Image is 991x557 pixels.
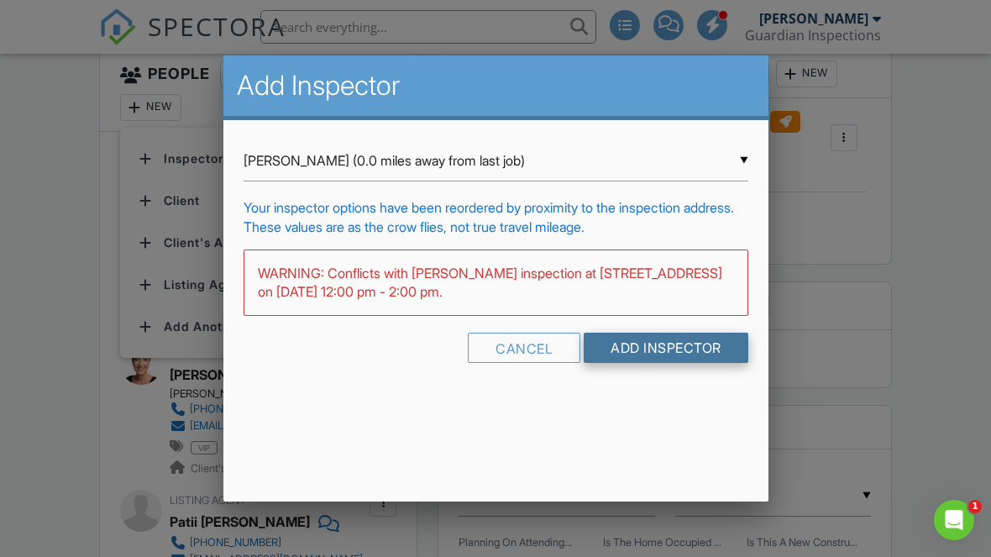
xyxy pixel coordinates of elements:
[244,218,748,236] div: These values are as the crow flies, not true travel mileage.
[244,250,748,316] div: WARNING: Conflicts with [PERSON_NAME] inspection at [STREET_ADDRESS] on [DATE] 12:00 pm - 2:00 pm.
[934,500,974,540] iframe: Intercom live chat
[237,69,755,102] h2: Add Inspector
[968,500,982,513] span: 1
[244,198,748,217] div: Your inspector options have been reordered by proximity to the inspection address.
[584,333,748,363] input: Add Inspector
[468,333,580,363] div: Cancel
